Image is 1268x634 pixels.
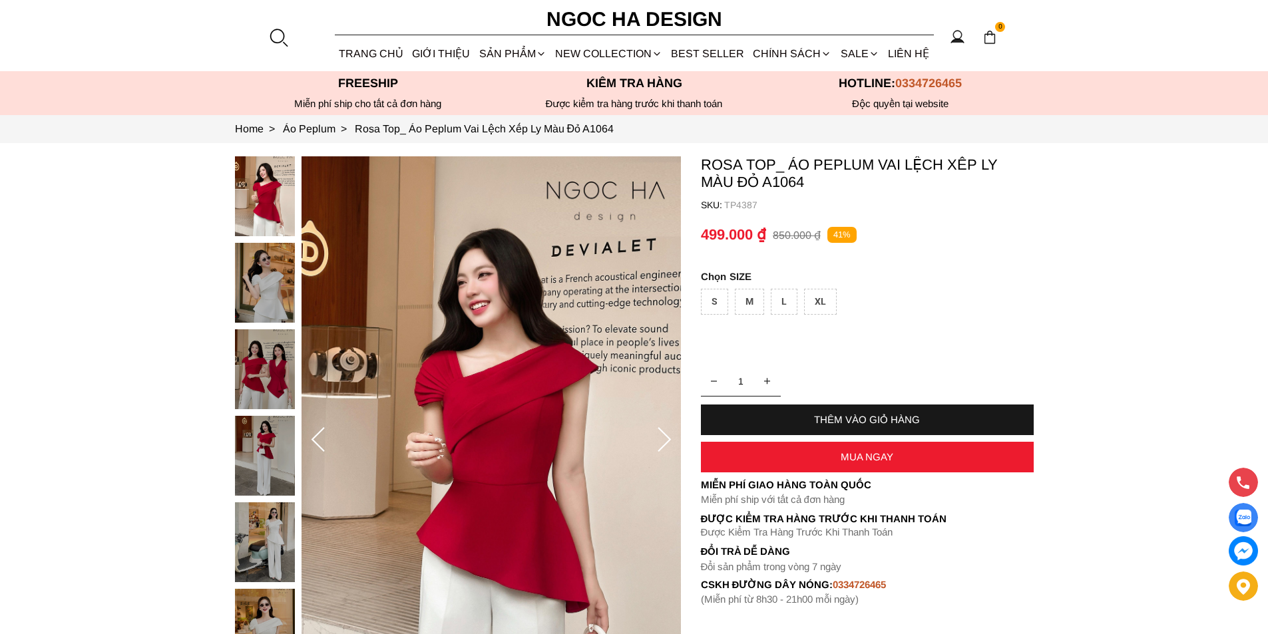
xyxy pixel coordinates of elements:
a: Display image [1229,503,1258,532]
p: 499.000 ₫ [701,226,766,243]
a: messenger [1229,536,1258,565]
div: S [701,289,728,315]
p: 41% [827,227,857,243]
h6: Đổi trả dễ dàng [701,546,1034,557]
h6: Độc quyền tại website [767,98,1034,110]
span: 0334726465 [895,77,962,90]
p: Được Kiểm Tra Hàng Trước Khi Thanh Toán [701,513,1034,525]
p: Được kiểm tra hàng trước khi thanh toán [501,98,767,110]
p: Rosa Top_ Áo Peplum Vai Lệch Xếp Ly Màu Đỏ A1064 [701,156,1034,191]
p: SIZE [701,271,1034,282]
img: Rosa Top_ Áo Peplum Vai Lệch Xếp Ly Màu Đỏ A1064_mini_0 [235,156,295,236]
p: Hotline: [767,77,1034,90]
font: Miễn phí ship với tất cả đơn hàng [701,494,845,505]
font: Kiểm tra hàng [586,77,682,90]
a: Ngoc Ha Design [534,3,734,35]
div: MUA NGAY [701,451,1034,462]
a: SALE [836,36,883,71]
a: TRANG CHỦ [335,36,408,71]
font: cskh đường dây nóng: [701,579,833,590]
div: Chính sách [749,36,836,71]
p: Freeship [235,77,501,90]
img: Rosa Top_ Áo Peplum Vai Lệch Xếp Ly Màu Đỏ A1064_mini_1 [235,243,295,323]
a: NEW COLLECTION [550,36,666,71]
img: Rosa Top_ Áo Peplum Vai Lệch Xếp Ly Màu Đỏ A1064_mini_2 [235,329,295,409]
font: 0334726465 [833,579,886,590]
div: Miễn phí ship cho tất cả đơn hàng [235,98,501,110]
input: Quantity input [701,368,781,395]
font: Đổi sản phẩm trong vòng 7 ngày [701,561,842,572]
img: img-CART-ICON-ksit0nf1 [982,30,997,45]
a: BEST SELLER [667,36,749,71]
font: (Miễn phí từ 8h30 - 21h00 mỗi ngày) [701,593,859,605]
img: Rosa Top_ Áo Peplum Vai Lệch Xếp Ly Màu Đỏ A1064_mini_3 [235,416,295,496]
div: L [771,289,797,315]
span: > [264,123,280,134]
div: SẢN PHẨM [475,36,550,71]
div: M [735,289,764,315]
p: TP4387 [724,200,1034,210]
span: > [335,123,352,134]
img: Display image [1235,510,1251,526]
a: Link to Home [235,123,283,134]
font: Miễn phí giao hàng toàn quốc [701,479,871,490]
img: Rosa Top_ Áo Peplum Vai Lệch Xếp Ly Màu Đỏ A1064_mini_4 [235,502,295,582]
p: 850.000 ₫ [773,229,821,241]
a: Link to Áo Peplum [283,123,355,134]
div: THÊM VÀO GIỎ HÀNG [701,414,1034,425]
p: Được Kiểm Tra Hàng Trước Khi Thanh Toán [701,526,1034,538]
a: LIÊN HỆ [883,36,933,71]
div: XL [804,289,837,315]
h6: SKU: [701,200,724,210]
a: Link to Rosa Top_ Áo Peplum Vai Lệch Xếp Ly Màu Đỏ A1064 [355,123,614,134]
span: 0 [995,22,1006,33]
a: GIỚI THIỆU [408,36,475,71]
